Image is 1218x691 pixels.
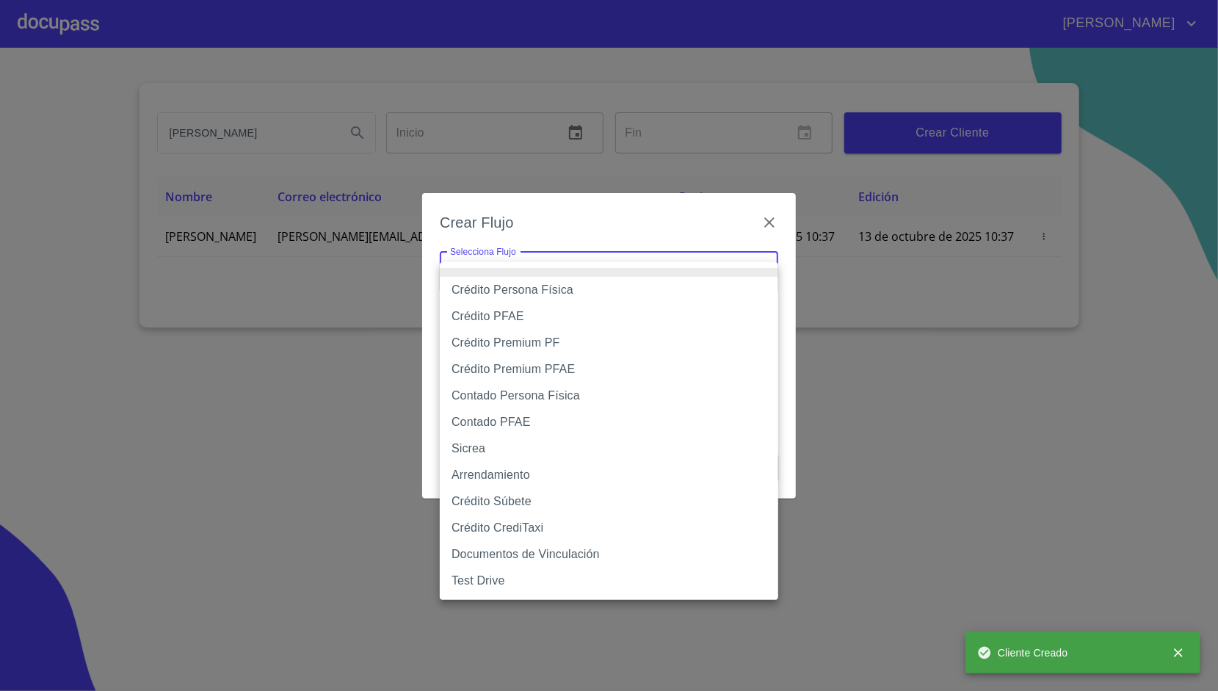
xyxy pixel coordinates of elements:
li: Contado PFAE [440,409,778,435]
li: Crédito Premium PFAE [440,356,778,383]
li: Crédito CrediTaxi [440,515,778,541]
li: Crédito Persona Física [440,277,778,303]
li: Contado Persona Física [440,383,778,409]
li: Crédito PFAE [440,303,778,330]
li: Test Drive [440,568,778,594]
li: Sicrea [440,435,778,462]
button: close [1162,637,1195,669]
li: Crédito Premium PF [440,330,778,356]
li: Arrendamiento [440,462,778,488]
li: None [440,268,778,277]
span: Cliente Creado [977,645,1068,660]
li: Crédito Súbete [440,488,778,515]
li: Documentos de Vinculación [440,541,778,568]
